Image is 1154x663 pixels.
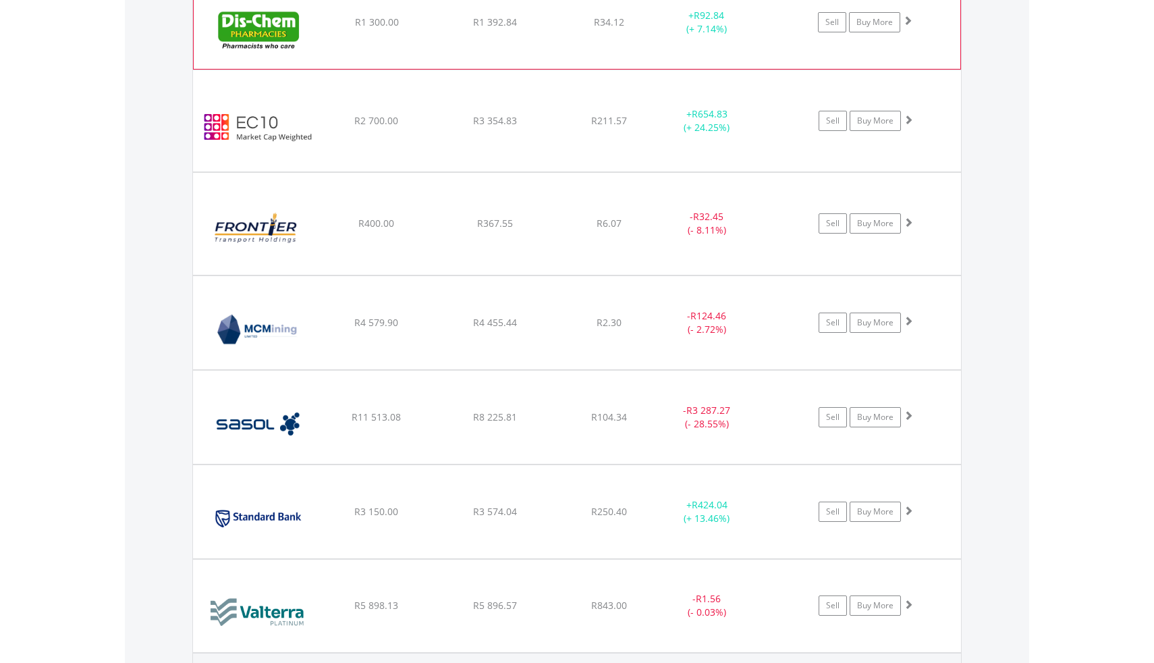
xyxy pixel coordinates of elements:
a: Buy More [850,111,901,131]
a: Sell [818,12,846,32]
span: R2 700.00 [354,114,398,127]
div: - (- 8.11%) [656,210,758,237]
span: R3 150.00 [354,505,398,518]
a: Buy More [850,502,901,522]
a: Buy More [850,407,901,427]
a: Buy More [850,595,901,616]
img: EC10.EC.EC10.png [200,87,316,168]
span: R5 898.13 [354,599,398,612]
span: R11 513.08 [352,410,401,423]
span: R4 455.44 [473,316,517,329]
a: Sell [819,595,847,616]
span: R6.07 [597,217,622,230]
span: R3 354.83 [473,114,517,127]
span: R250.40 [591,505,627,518]
div: + (+ 7.14%) [656,9,757,36]
a: Buy More [850,313,901,333]
a: Sell [819,407,847,427]
a: Buy More [849,12,900,32]
span: R1.56 [696,592,721,605]
img: EQU.ZA.MCZ.png [200,293,316,366]
span: R124.46 [690,309,726,322]
a: Sell [819,213,847,234]
span: R654.83 [692,107,727,120]
img: EQU.ZA.SOL.png [200,388,316,460]
div: - (- 2.72%) [656,309,758,336]
span: R424.04 [692,498,727,511]
div: - (- 28.55%) [656,404,758,431]
span: R4 579.90 [354,316,398,329]
span: R34.12 [594,16,624,28]
img: EQU.ZA.FTH.png [200,190,316,271]
a: Sell [819,313,847,333]
img: EQU.ZA.VAL.png [200,577,316,649]
a: Sell [819,502,847,522]
span: R92.84 [694,9,724,22]
span: R367.55 [477,217,513,230]
span: R3 287.27 [686,404,730,417]
span: R32.45 [693,210,723,223]
span: R211.57 [591,114,627,127]
a: Sell [819,111,847,131]
span: R3 574.04 [473,505,517,518]
div: - (- 0.03%) [656,592,758,619]
span: R5 896.57 [473,599,517,612]
span: R843.00 [591,599,627,612]
span: R2.30 [597,316,622,329]
span: R104.34 [591,410,627,423]
span: R400.00 [358,217,394,230]
div: + (+ 13.46%) [656,498,758,525]
span: R1 392.84 [473,16,517,28]
a: Buy More [850,213,901,234]
span: R8 225.81 [473,410,517,423]
div: + (+ 24.25%) [656,107,758,134]
span: R1 300.00 [355,16,399,28]
img: EQU.ZA.SBK.png [200,482,316,555]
